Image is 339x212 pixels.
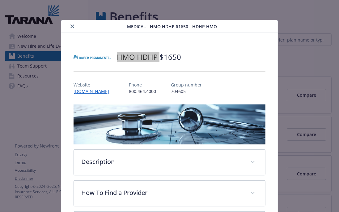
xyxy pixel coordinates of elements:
[171,88,202,95] p: 704605
[81,157,243,166] p: Description
[171,82,202,88] p: Group number
[74,48,111,66] img: Kaiser Permanente Insurance Company
[117,52,181,62] h2: HMO HDHP $1650
[129,88,156,95] p: 800.464.4000
[74,150,265,175] div: Description
[129,82,156,88] p: Phone
[127,23,217,30] span: Medical - HMO HDHP $1650 - HDHP HMO
[74,104,265,144] img: banner
[74,181,265,206] div: How To Find a Provider
[74,82,114,88] p: Website
[69,23,76,30] button: close
[74,88,114,94] a: [DOMAIN_NAME]
[81,188,243,197] p: How To Find a Provider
